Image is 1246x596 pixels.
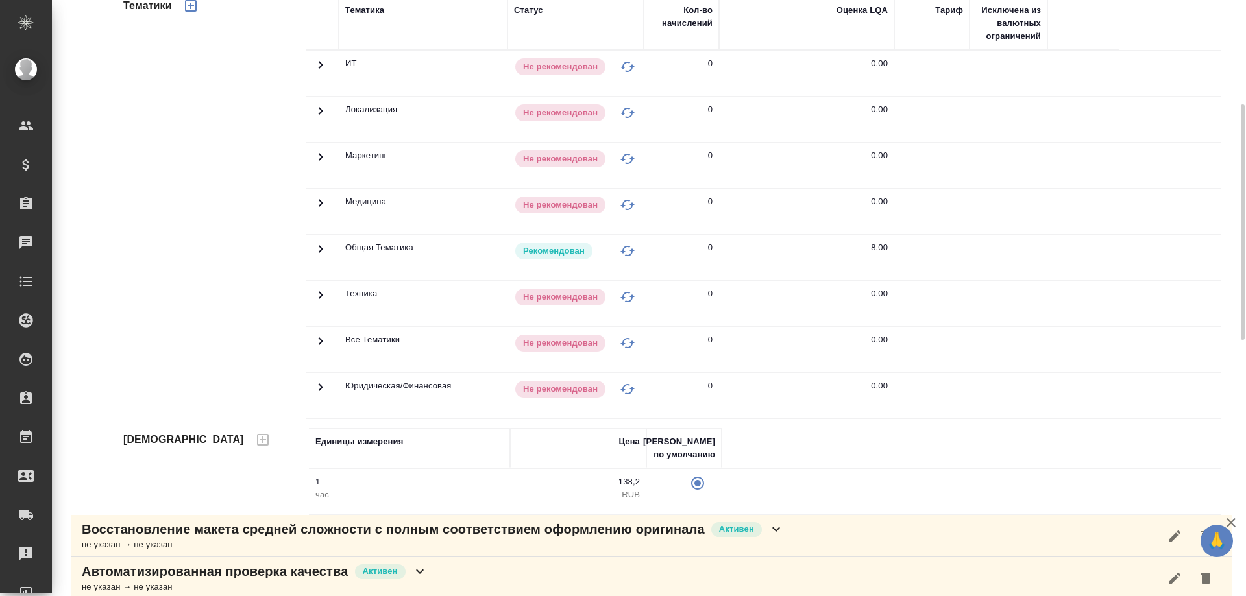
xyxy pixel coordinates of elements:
div: 0 [708,379,713,392]
div: Кол-во начислений [650,4,713,30]
button: Изменить статус на "В черном списке" [618,241,637,261]
span: Toggle Row Expanded [313,249,328,259]
span: Toggle Row Expanded [313,387,328,397]
td: 8.00 [719,235,894,280]
button: Изменить статус на "В черном списке" [618,149,637,169]
button: Удалить услугу [1190,521,1221,552]
span: Toggle Row Expanded [313,295,328,305]
button: Редактировать услугу [1159,563,1190,594]
p: Не рекомендован [523,291,598,304]
button: Изменить статус на "В черном списке" [618,195,637,215]
td: Маркетинг [339,143,507,188]
p: Не рекомендован [523,337,598,350]
p: Активен [719,523,754,536]
div: Единицы измерения [315,435,403,448]
div: не указан → не указан [82,580,428,593]
p: RUB [517,488,640,501]
div: 0 [708,333,713,346]
button: 🙏 [1201,525,1233,557]
td: Юридическая/Финансовая [339,373,507,418]
td: 0.00 [719,97,894,142]
p: Не рекомендован [523,383,598,396]
td: 0.00 [719,143,894,188]
div: не указан → не указан [82,538,784,551]
div: Цена [618,435,640,448]
button: Изменить статус на "В черном списке" [618,379,637,399]
p: Автоматизированная проверка качества [82,562,348,580]
div: Оценка LQA [837,4,888,17]
p: Рекомендован [523,244,585,257]
span: Toggle Row Expanded [313,203,328,213]
span: Toggle Row Expanded [313,111,328,121]
div: Тематика [345,4,384,17]
h4: [DEMOGRAPHIC_DATA] [123,432,244,447]
button: Изменить статус на "В черном списке" [618,333,637,353]
p: 138,2 [517,475,640,488]
td: 0.00 [719,281,894,326]
button: Изменить статус на "В черном списке" [618,57,637,77]
td: 0.00 [719,189,894,234]
span: Toggle Row Expanded [313,65,328,75]
span: Toggle Row Expanded [313,341,328,351]
div: 0 [708,241,713,254]
button: Изменить статус на "В черном списке" [618,287,637,307]
p: час [315,488,504,501]
td: Техника [339,281,507,326]
div: Статус [514,4,543,17]
p: Не рекомендован [523,198,598,211]
span: 🙏 [1206,527,1228,554]
p: Восстановление макета средней сложности с полным соответствием оформлению оригинала [82,520,705,538]
div: 0 [708,103,713,116]
button: Удалить услугу [1190,563,1221,594]
p: Активен [363,565,398,578]
p: Не рекомендован [523,152,598,165]
div: Тариф [935,4,963,17]
td: 0.00 [719,373,894,418]
td: ИТ [339,51,507,96]
span: Toggle Row Expanded [313,157,328,167]
td: Медицина [339,189,507,234]
button: Редактировать услугу [1159,521,1190,552]
p: Не рекомендован [523,106,598,119]
div: Восстановление макета средней сложности с полным соответствием оформлению оригиналаАктивенне указ... [71,515,1232,557]
button: Изменить статус на "В черном списке" [618,103,637,123]
div: 0 [708,195,713,208]
td: 0.00 [719,327,894,372]
div: 0 [708,287,713,300]
td: 0.00 [719,51,894,96]
div: [PERSON_NAME] по умолчанию [643,435,715,461]
td: Локализация [339,97,507,142]
p: Не рекомендован [523,60,598,73]
p: 1 [315,475,504,488]
td: Общая Тематика [339,235,507,280]
div: Исключена из валютных ограничений [976,4,1041,43]
td: Все Тематики [339,327,507,372]
div: 0 [708,149,713,162]
div: 0 [708,57,713,70]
